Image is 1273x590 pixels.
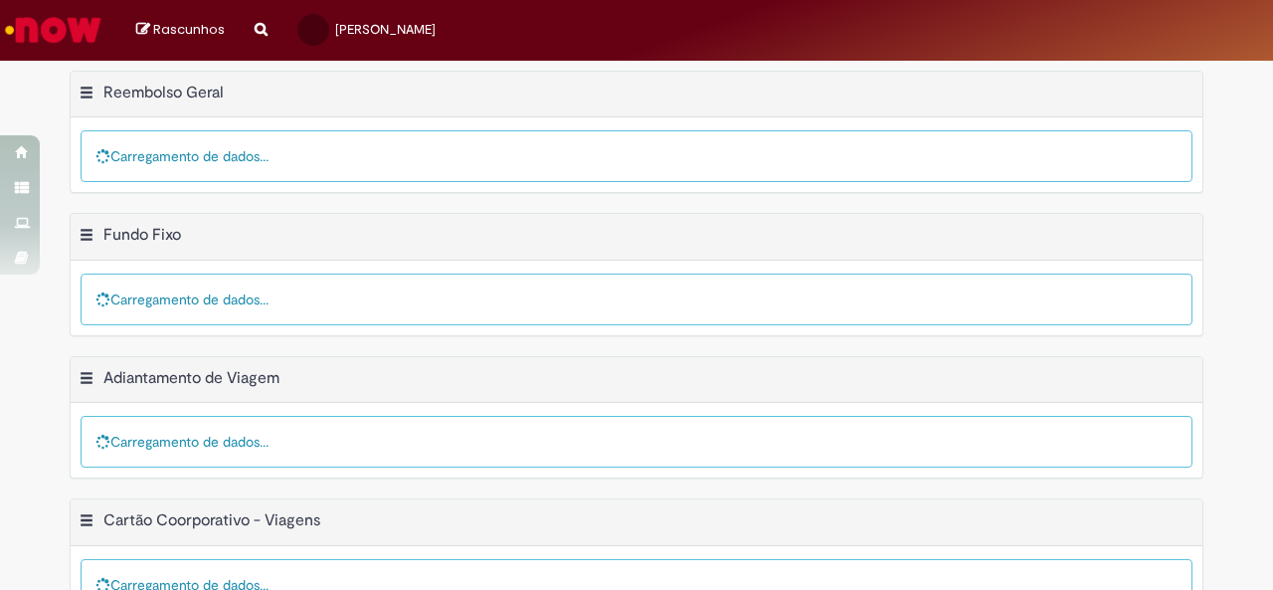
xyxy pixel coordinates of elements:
[81,130,1192,182] div: Carregamento de dados...
[103,83,224,102] h2: Reembolso Geral
[103,511,320,531] h2: Cartão Coorporativo - Viagens
[2,10,104,50] img: ServiceNow
[79,83,94,108] button: Reembolso Geral Menu de contexto
[103,225,181,245] h2: Fundo Fixo
[81,416,1192,468] div: Carregamento de dados...
[79,225,94,251] button: Fundo Fixo Menu de contexto
[79,368,94,394] button: Adiantamento de Viagem Menu de contexto
[79,510,94,536] button: Cartão Coorporativo - Viagens Menu de contexto
[335,21,436,38] span: [PERSON_NAME]
[81,274,1192,325] div: Carregamento de dados...
[103,368,279,388] h2: Adiantamento de Viagem
[153,20,225,39] span: Rascunhos
[136,21,225,40] a: Rascunhos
